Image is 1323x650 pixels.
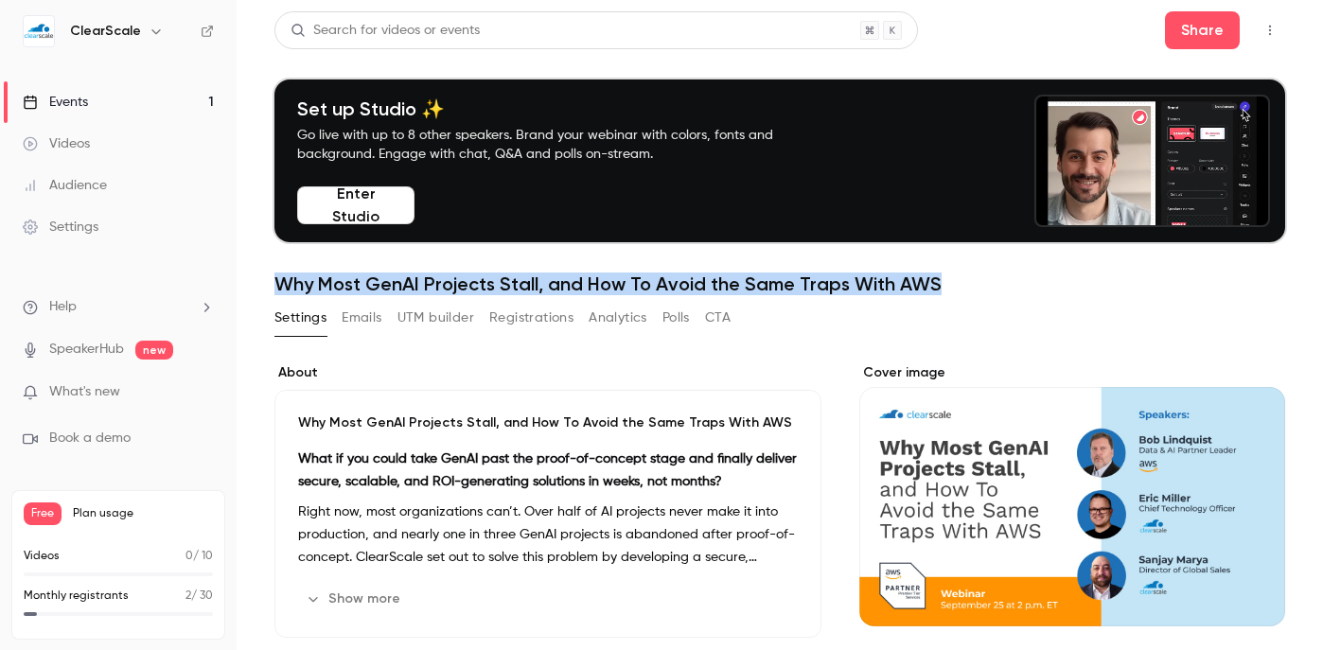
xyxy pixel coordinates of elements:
section: Cover image [859,363,1285,626]
button: CTA [705,303,731,333]
p: Videos [24,548,60,565]
label: Cover image [859,363,1285,382]
span: new [135,341,173,360]
button: Polls [662,303,690,333]
div: Videos [23,134,90,153]
button: Emails [342,303,381,333]
div: Search for videos or events [291,21,480,41]
p: Go live with up to 8 other speakers. Brand your webinar with colors, fonts and background. Engage... [297,126,818,164]
button: Analytics [589,303,647,333]
strong: What if you could take GenAI past the proof-of-concept stage and finally deliver secure, scalable... [298,452,797,488]
p: / 10 [185,548,213,565]
button: Show more [298,584,412,614]
li: help-dropdown-opener [23,297,214,317]
span: Book a demo [49,429,131,448]
button: Registrations [489,303,573,333]
h1: Why Most GenAI Projects Stall, and How To Avoid the Same Traps With AWS [274,272,1285,295]
button: Settings [274,303,326,333]
img: ClearScale [24,16,54,46]
h6: ClearScale [70,22,141,41]
button: UTM builder [397,303,474,333]
span: 2 [185,590,191,602]
p: Why Most GenAI Projects Stall, and How To Avoid the Same Traps With AWS [298,413,798,432]
p: Monthly registrants [24,588,129,605]
div: Settings [23,218,98,237]
h4: Set up Studio ✨ [297,97,818,120]
p: / 30 [185,588,213,605]
span: What's new [49,382,120,402]
div: Events [23,93,88,112]
button: Enter Studio [297,186,415,224]
label: About [274,363,821,382]
span: 0 [185,551,193,562]
span: Help [49,297,77,317]
div: Audience [23,176,107,195]
span: Free [24,502,62,525]
p: Right now, most organizations can’t. Over half of AI projects never make it into production, and ... [298,501,798,569]
button: Share [1165,11,1240,49]
a: SpeakerHub [49,340,124,360]
span: Plan usage [73,506,213,521]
